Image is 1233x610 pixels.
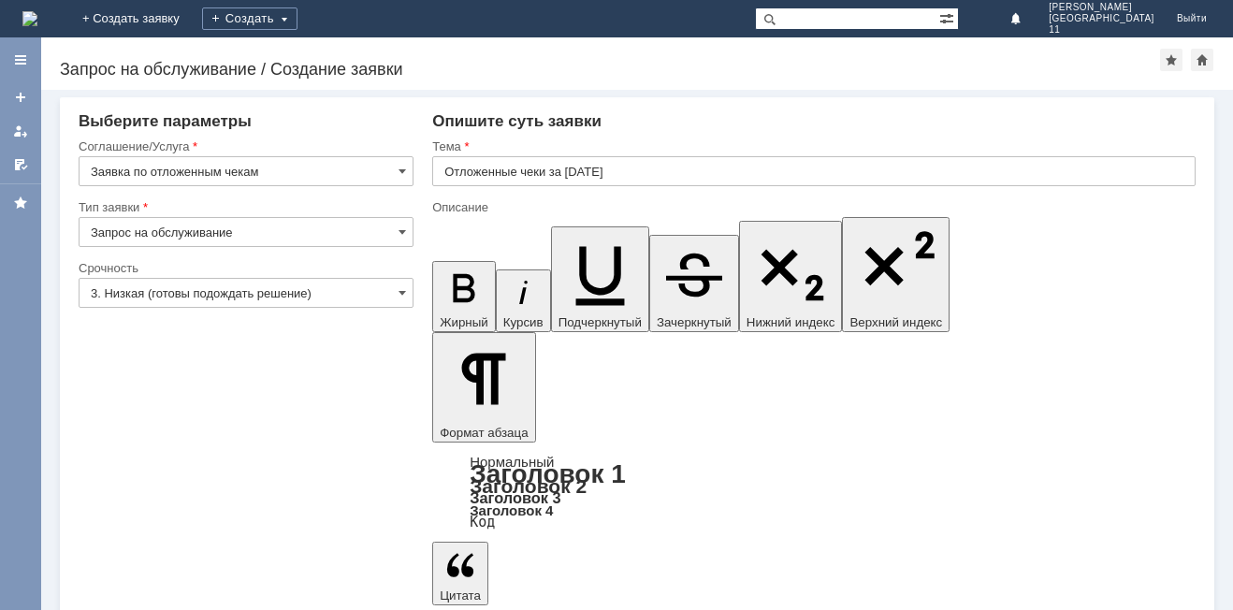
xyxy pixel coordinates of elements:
[551,226,649,332] button: Подчеркнутый
[1049,13,1154,24] span: [GEOGRAPHIC_DATA]
[1049,2,1154,13] span: [PERSON_NAME]
[432,112,602,130] span: Опишите суть заявки
[842,217,950,332] button: Верхний индекс
[470,475,587,497] a: Заголовок 2
[6,150,36,180] a: Мои согласования
[440,315,488,329] span: Жирный
[6,82,36,112] a: Создать заявку
[79,262,410,274] div: Срочность
[657,315,732,329] span: Зачеркнутый
[470,459,626,488] a: Заголовок 1
[440,426,528,440] span: Формат абзаца
[60,60,1160,79] div: Запрос на обслуживание / Создание заявки
[470,502,553,518] a: Заголовок 4
[470,454,554,470] a: Нормальный
[747,315,835,329] span: Нижний индекс
[939,8,958,26] span: Расширенный поиск
[79,140,410,152] div: Соглашение/Услуга
[503,315,544,329] span: Курсив
[649,235,739,332] button: Зачеркнутый
[79,201,410,213] div: Тип заявки
[6,116,36,146] a: Мои заявки
[1160,49,1182,71] div: Добавить в избранное
[22,11,37,26] img: logo
[432,140,1192,152] div: Тема
[432,542,488,605] button: Цитата
[470,514,495,530] a: Код
[22,11,37,26] a: Перейти на домашнюю страницу
[558,315,642,329] span: Подчеркнутый
[470,489,560,506] a: Заголовок 3
[1049,24,1154,36] span: 11
[849,315,942,329] span: Верхний индекс
[79,112,252,130] span: Выберите параметры
[202,7,297,30] div: Создать
[432,201,1192,213] div: Описание
[432,332,535,443] button: Формат абзаца
[432,456,1196,529] div: Формат абзаца
[440,588,481,603] span: Цитата
[739,221,843,332] button: Нижний индекс
[1191,49,1213,71] div: Сделать домашней страницей
[496,269,551,332] button: Курсив
[432,261,496,332] button: Жирный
